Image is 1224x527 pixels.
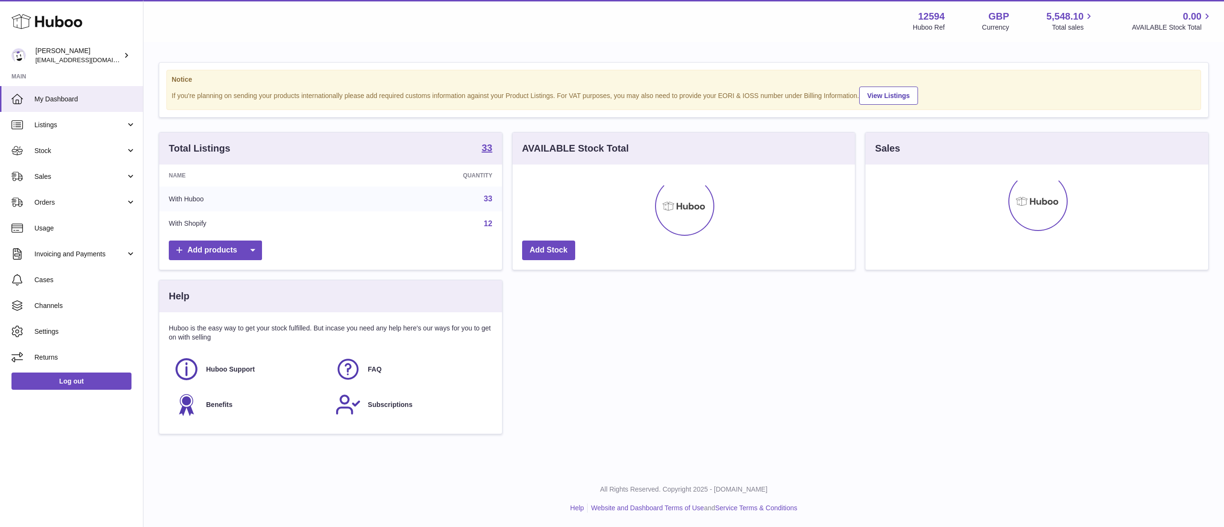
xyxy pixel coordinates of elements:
[35,46,121,65] div: [PERSON_NAME]
[206,365,255,374] span: Huboo Support
[159,211,344,236] td: With Shopify
[335,392,487,417] a: Subscriptions
[169,142,230,155] h3: Total Listings
[481,143,492,154] a: 33
[1047,10,1084,23] span: 5,548.10
[151,485,1216,494] p: All Rights Reserved. Copyright 2025 - [DOMAIN_NAME]
[11,48,26,63] img: internalAdmin-12594@internal.huboo.com
[588,504,797,513] li: and
[484,220,492,228] a: 12
[1183,10,1202,23] span: 0.00
[34,250,126,259] span: Invoicing and Payments
[34,146,126,155] span: Stock
[875,142,900,155] h3: Sales
[344,165,502,187] th: Quantity
[982,23,1009,32] div: Currency
[484,195,492,203] a: 33
[34,198,126,207] span: Orders
[174,392,326,417] a: Benefits
[1047,10,1095,32] a: 5,548.10 Total sales
[913,23,945,32] div: Huboo Ref
[34,275,136,285] span: Cases
[1052,23,1094,32] span: Total sales
[335,356,487,382] a: FAQ
[34,95,136,104] span: My Dashboard
[34,172,126,181] span: Sales
[481,143,492,153] strong: 33
[159,165,344,187] th: Name
[206,400,232,409] span: Benefits
[1132,23,1213,32] span: AVAILABLE Stock Total
[859,87,918,105] a: View Listings
[159,187,344,211] td: With Huboo
[34,224,136,233] span: Usage
[35,56,141,64] span: [EMAIL_ADDRESS][DOMAIN_NAME]
[172,75,1196,84] strong: Notice
[11,373,131,390] a: Log out
[988,10,1009,23] strong: GBP
[34,301,136,310] span: Channels
[368,400,412,409] span: Subscriptions
[34,327,136,336] span: Settings
[522,142,629,155] h3: AVAILABLE Stock Total
[715,504,798,512] a: Service Terms & Conditions
[570,504,584,512] a: Help
[591,504,704,512] a: Website and Dashboard Terms of Use
[368,365,382,374] span: FAQ
[1132,10,1213,32] a: 0.00 AVAILABLE Stock Total
[34,121,126,130] span: Listings
[174,356,326,382] a: Huboo Support
[169,241,262,260] a: Add products
[918,10,945,23] strong: 12594
[522,241,575,260] a: Add Stock
[34,353,136,362] span: Returns
[172,85,1196,105] div: If you're planning on sending your products internationally please add required customs informati...
[169,290,189,303] h3: Help
[169,324,492,342] p: Huboo is the easy way to get your stock fulfilled. But incase you need any help here's our ways f...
